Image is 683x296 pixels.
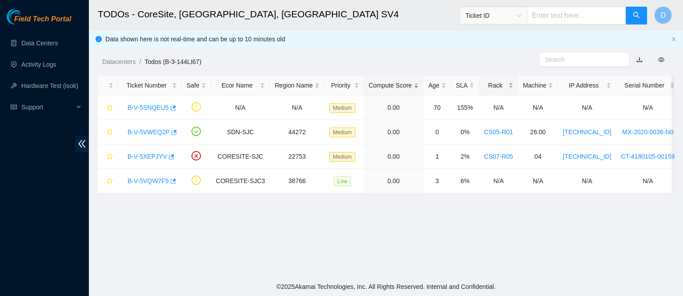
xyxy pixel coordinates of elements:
[144,58,201,65] a: Todos (B-3-144LI67)
[423,169,451,193] td: 3
[211,120,270,144] td: SDN-SJC
[192,102,201,112] span: exclamation-circle
[329,152,355,162] span: Medium
[558,169,616,193] td: N/A
[211,96,270,120] td: N/A
[334,176,351,186] span: Low
[527,7,626,24] input: Enter text here...
[364,120,423,144] td: 0.00
[658,56,664,63] span: eye
[484,153,513,160] a: CS07-R05
[671,36,676,42] button: close
[563,128,611,136] a: [TECHNICAL_ID]
[107,178,113,185] span: star
[103,149,113,164] button: star
[451,120,479,144] td: 0%
[633,12,640,20] span: search
[364,96,423,120] td: 0.00
[7,16,71,28] a: Akamai TechnologiesField Tech Portal
[423,96,451,120] td: 70
[479,96,518,120] td: N/A
[626,7,647,24] button: search
[21,61,56,68] a: Activity Logs
[270,120,324,144] td: 44272
[270,144,324,169] td: 22753
[128,177,169,184] a: B-V-5VQW7F5
[479,169,518,193] td: N/A
[451,144,479,169] td: 2%
[621,153,675,160] a: CT-4180105-00159
[192,151,201,160] span: close-circle
[192,127,201,136] span: check-circle
[139,58,141,65] span: /
[364,144,423,169] td: 0.00
[329,128,355,137] span: Medium
[270,96,324,120] td: N/A
[11,104,17,110] span: read
[211,144,270,169] td: CORESITE-SJC
[364,169,423,193] td: 0.00
[622,128,673,136] a: MX-2020-0036-N0
[107,153,113,160] span: star
[270,169,324,193] td: 38766
[423,120,451,144] td: 0
[545,55,617,64] input: Search
[563,153,611,160] a: [TECHNICAL_ID]
[128,104,169,111] a: B-V-5SNQEU5
[21,82,78,89] a: Hardware Test (isok)
[518,169,558,193] td: N/A
[128,128,170,136] a: B-V-5VWEQ2P
[616,169,679,193] td: N/A
[630,52,649,67] button: download
[89,277,683,296] footer: © 2025 Akamai Technologies, Inc. All Rights Reserved. Internal and Confidential.
[451,169,479,193] td: 6%
[484,128,513,136] a: CS05-R01
[103,125,113,139] button: star
[451,96,479,120] td: 155%
[102,58,136,65] a: Datacenters
[192,176,201,185] span: exclamation-circle
[660,10,666,21] span: D
[329,103,355,113] span: Medium
[107,129,113,136] span: star
[21,40,58,47] a: Data Centers
[128,153,167,160] a: B-V-5XEPJYV
[75,136,89,152] span: double-left
[211,169,270,193] td: CORESITE-SJC3
[518,120,558,144] td: 26:00
[518,96,558,120] td: N/A
[423,144,451,169] td: 1
[14,15,71,24] span: Field Tech Portal
[21,98,74,116] span: Support
[7,9,45,24] img: Akamai Technologies
[107,104,113,112] span: star
[654,6,672,24] button: D
[518,144,558,169] td: 04
[465,9,521,22] span: Ticket ID
[103,100,113,115] button: star
[558,96,616,120] td: N/A
[103,174,113,188] button: star
[616,96,679,120] td: N/A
